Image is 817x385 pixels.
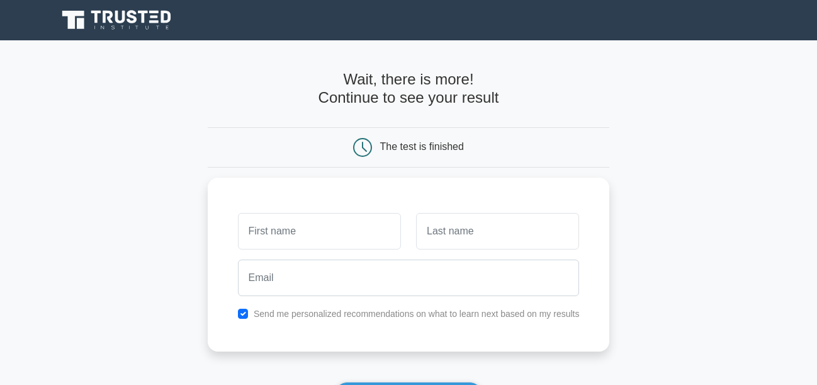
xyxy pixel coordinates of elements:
h4: Wait, there is more! Continue to see your result [208,71,610,107]
input: First name [238,213,401,250]
label: Send me personalized recommendations on what to learn next based on my results [254,309,580,319]
input: Last name [416,213,579,250]
div: The test is finished [380,141,464,152]
input: Email [238,260,580,296]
